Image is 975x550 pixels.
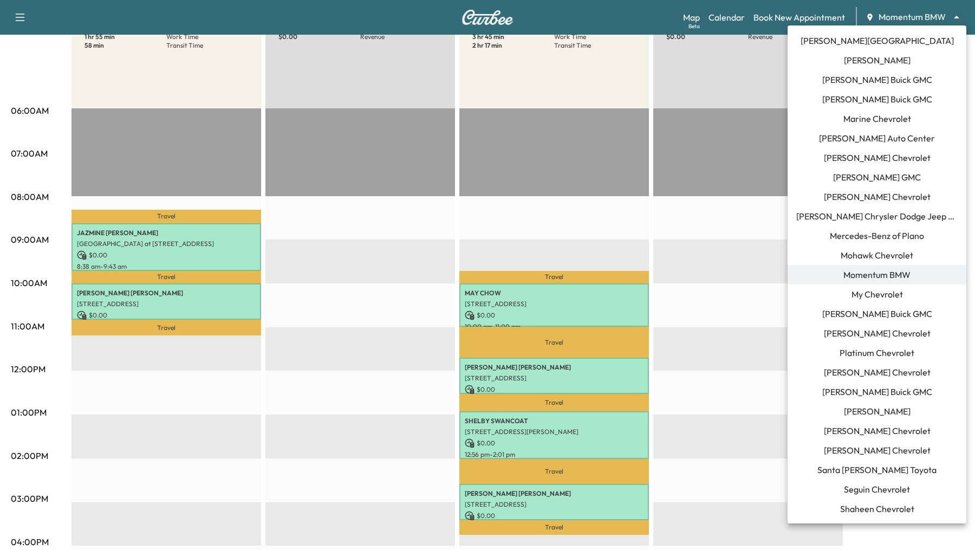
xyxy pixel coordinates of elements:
[822,93,932,106] span: [PERSON_NAME] Buick GMC
[844,54,911,67] span: [PERSON_NAME]
[841,249,913,262] span: Mohawk Chevrolet
[819,132,935,145] span: [PERSON_NAME] Auto Center
[824,366,931,379] span: [PERSON_NAME] Chevrolet
[830,229,924,242] span: Mercedes-Benz of Plano
[822,73,932,86] span: [PERSON_NAME] Buick GMC
[822,385,932,398] span: [PERSON_NAME] Buick GMC
[840,502,914,515] span: Shaheen Chevrolet
[833,171,921,184] span: [PERSON_NAME] GMC
[824,444,931,457] span: [PERSON_NAME] Chevrolet
[824,327,931,340] span: [PERSON_NAME] Chevrolet
[851,288,903,301] span: My Chevrolet
[796,210,958,223] span: [PERSON_NAME] Chrysler Dodge Jeep RAM of [GEOGRAPHIC_DATA]
[824,190,931,203] span: [PERSON_NAME] Chevrolet
[843,112,911,125] span: Marine Chevrolet
[822,307,932,320] span: [PERSON_NAME] Buick GMC
[801,34,954,47] span: [PERSON_NAME][GEOGRAPHIC_DATA]
[840,346,914,359] span: Platinum Chevrolet
[844,483,910,496] span: Seguin Chevrolet
[844,405,911,418] span: [PERSON_NAME]
[824,424,931,437] span: [PERSON_NAME] Chevrolet
[824,522,931,535] span: [PERSON_NAME] Chevrolet
[843,268,911,281] span: Momentum BMW
[824,151,931,164] span: [PERSON_NAME] Chevrolet
[817,463,937,476] span: Santa [PERSON_NAME] Toyota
